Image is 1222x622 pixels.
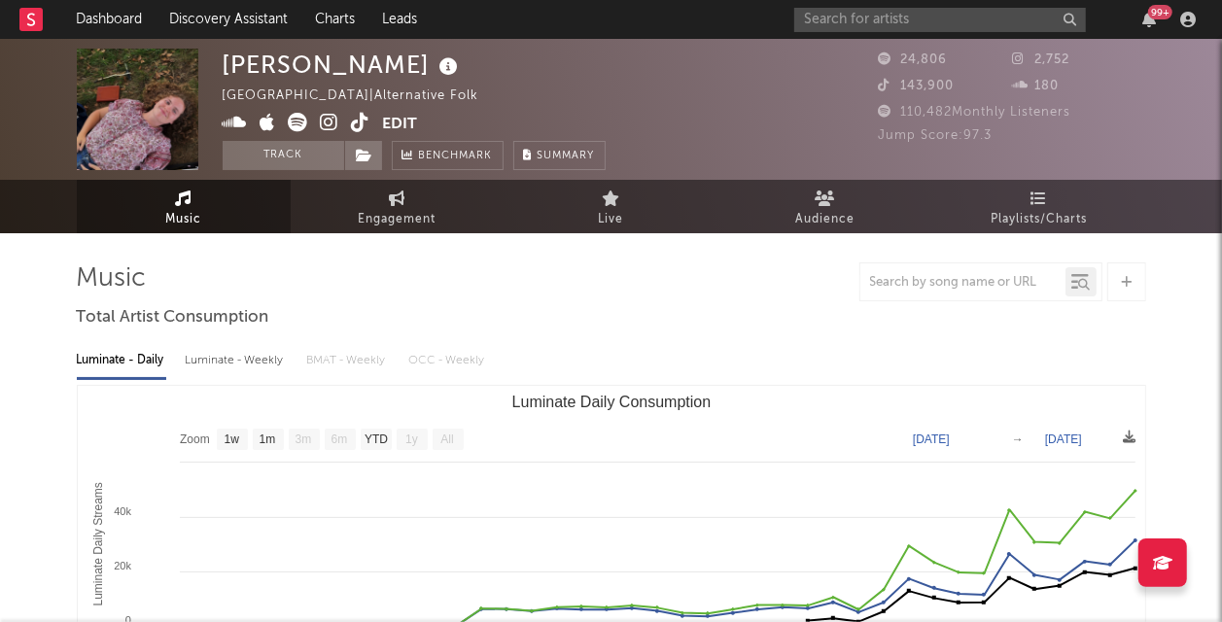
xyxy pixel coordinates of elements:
span: Audience [795,208,855,231]
a: Live [505,180,718,233]
div: 99 + [1148,5,1172,19]
button: Edit [383,113,418,137]
span: Music [165,208,201,231]
span: Jump Score: 97.3 [879,129,993,142]
span: Total Artist Consumption [77,306,269,329]
text: 1w [224,433,239,447]
div: Luminate - Daily [77,344,166,377]
input: Search by song name or URL [860,275,1065,291]
text: 40k [114,505,131,517]
text: [DATE] [913,432,950,446]
text: 1m [259,433,275,447]
span: 110,482 Monthly Listeners [879,106,1071,119]
span: 24,806 [879,53,948,66]
a: Playlists/Charts [932,180,1146,233]
button: Summary [513,141,606,170]
span: Engagement [359,208,436,231]
span: Summary [538,151,595,161]
span: 2,752 [1012,53,1069,66]
div: [PERSON_NAME] [223,49,464,81]
span: Benchmark [419,145,493,168]
text: 6m [331,433,347,447]
span: 143,900 [879,80,955,92]
text: 3m [295,433,311,447]
a: Audience [718,180,932,233]
a: Music [77,180,291,233]
span: Playlists/Charts [991,208,1087,231]
button: Track [223,141,344,170]
button: 99+ [1142,12,1156,27]
text: All [440,433,453,447]
span: Live [599,208,624,231]
div: Luminate - Weekly [186,344,288,377]
text: Zoom [180,433,210,447]
text: 1y [405,433,418,447]
text: → [1012,432,1024,446]
input: Search for artists [794,8,1086,32]
a: Benchmark [392,141,504,170]
a: Engagement [291,180,505,233]
text: YTD [364,433,387,447]
text: Luminate Daily Consumption [511,394,711,410]
span: 180 [1012,80,1059,92]
div: [GEOGRAPHIC_DATA] | Alternative Folk [223,85,502,108]
text: Luminate Daily Streams [90,482,104,605]
text: [DATE] [1045,432,1082,446]
text: 20k [114,560,131,571]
